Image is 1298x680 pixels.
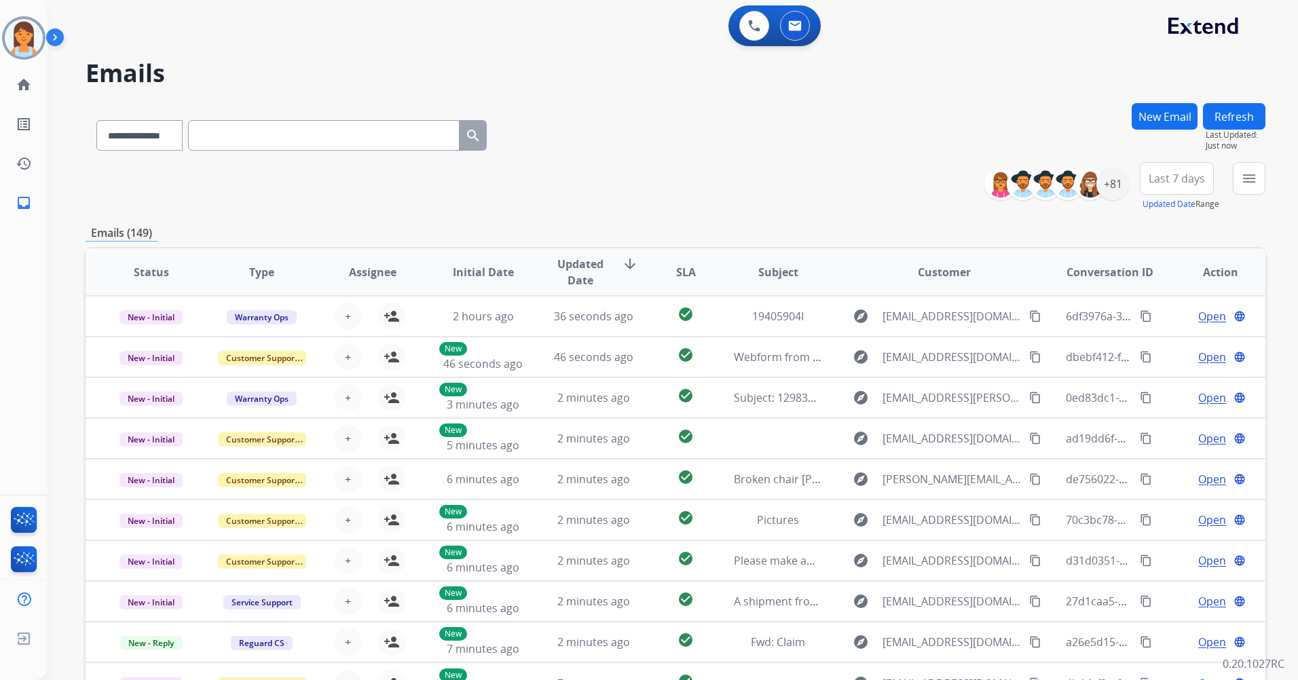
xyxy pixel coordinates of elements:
[439,586,467,600] p: New
[249,264,274,280] span: Type
[1066,431,1272,446] span: ad19dd6f-2b98-41f2-98d6-142ec987e0dc
[622,256,638,272] mat-icon: arrow_downward
[883,308,1022,324] span: [EMAIL_ADDRESS][DOMAIN_NAME]
[1066,472,1276,487] span: de756022-bc1b-4435-be54-f6a9d51dd97e
[384,512,400,528] mat-icon: person_add
[1234,473,1246,485] mat-icon: language
[678,428,694,445] mat-icon: check_circle
[218,473,306,487] span: Customer Support
[1066,309,1269,324] span: 6df3976a-3f7c-4a9e-8bce-32514b6c5972
[1203,103,1265,130] button: Refresh
[1198,593,1226,609] span: Open
[1140,514,1152,526] mat-icon: content_copy
[1029,554,1041,567] mat-icon: content_copy
[384,430,400,447] mat-icon: person_add
[447,641,519,656] span: 7 minutes ago
[439,627,467,641] p: New
[751,635,805,649] span: Fwd: Claim
[231,636,293,650] span: Reguard CS
[447,560,519,575] span: 6 minutes ago
[1140,636,1152,648] mat-icon: content_copy
[1198,308,1226,324] span: Open
[1140,310,1152,322] mat-icon: content_copy
[439,383,467,396] p: New
[734,390,1097,405] span: Subject: 1298376074 Claim ID: 40b557b8-77db-4d5c-a9c7-b7efbc921c01
[1198,430,1226,447] span: Open
[1140,554,1152,567] mat-icon: content_copy
[345,512,351,528] span: +
[918,264,971,280] span: Customer
[853,390,869,406] mat-icon: explore
[384,308,400,324] mat-icon: person_add
[335,343,362,371] button: +
[335,466,362,493] button: +
[853,512,869,528] mat-icon: explore
[734,594,995,609] span: A shipment from order LI-210585 is out for delivery
[218,432,306,447] span: Customer Support
[678,550,694,567] mat-icon: check_circle
[335,506,362,533] button: +
[678,347,694,363] mat-icon: check_circle
[1066,350,1268,364] span: dbebf412-fa38-41e0-9f71-8d4cece59535
[1234,514,1246,526] mat-icon: language
[557,553,630,568] span: 2 minutes ago
[335,588,362,615] button: +
[1140,351,1152,363] mat-icon: content_copy
[1234,310,1246,322] mat-icon: language
[119,351,183,365] span: New - Initial
[447,601,519,616] span: 6 minutes ago
[16,155,32,172] mat-icon: history
[1206,140,1265,151] span: Just now
[1149,176,1205,181] span: Last 7 days
[758,264,798,280] span: Subject
[345,308,351,324] span: +
[1066,553,1271,568] span: d31d0351-314d-42c9-8a8f-a14f6617a747
[384,593,400,609] mat-icon: person_add
[883,349,1022,365] span: [EMAIL_ADDRESS][DOMAIN_NAME]
[1029,514,1041,526] mat-icon: content_copy
[439,423,467,437] p: New
[1029,636,1041,648] mat-icon: content_copy
[384,349,400,365] mat-icon: person_add
[1132,103,1198,130] button: New Email
[119,554,183,569] span: New - Initial
[853,552,869,569] mat-icon: explore
[384,390,400,406] mat-icon: person_add
[119,514,183,528] span: New - Initial
[120,636,182,650] span: New - Reply
[218,514,306,528] span: Customer Support
[883,552,1022,569] span: [EMAIL_ADDRESS][DOMAIN_NAME]
[1198,512,1226,528] span: Open
[853,471,869,487] mat-icon: explore
[853,593,869,609] mat-icon: explore
[345,593,351,609] span: +
[554,350,633,364] span: 46 seconds ago
[227,310,297,324] span: Warranty Ops
[335,384,362,411] button: +
[16,195,32,211] mat-icon: inbox
[1029,392,1041,404] mat-icon: content_copy
[1140,595,1152,607] mat-icon: content_copy
[439,505,467,518] p: New
[883,593,1022,609] span: [EMAIL_ADDRESS][DOMAIN_NAME]
[1198,634,1226,650] span: Open
[883,390,1022,406] span: [EMAIL_ADDRESS][PERSON_NAME][DOMAIN_NAME]
[734,553,997,568] span: Please make appointment for service for technician
[853,349,869,365] mat-icon: explore
[345,430,351,447] span: +
[1066,390,1275,405] span: 0ed83dc1-6e87-4374-a620-5689630ca328
[853,430,869,447] mat-icon: explore
[1066,635,1279,649] span: a26e5d15-e946-4bb1-a6d6-596bb40cb834
[439,342,467,356] p: New
[345,552,351,569] span: +
[453,309,514,324] span: 2 hours ago
[557,390,630,405] span: 2 minutes ago
[1096,168,1129,200] div: +81
[1029,310,1041,322] mat-icon: content_copy
[757,512,799,527] span: Pictures
[335,303,362,330] button: +
[883,430,1022,447] span: [EMAIL_ADDRESS][DOMAIN_NAME]
[557,431,630,446] span: 2 minutes ago
[465,128,481,144] mat-icon: search
[557,512,630,527] span: 2 minutes ago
